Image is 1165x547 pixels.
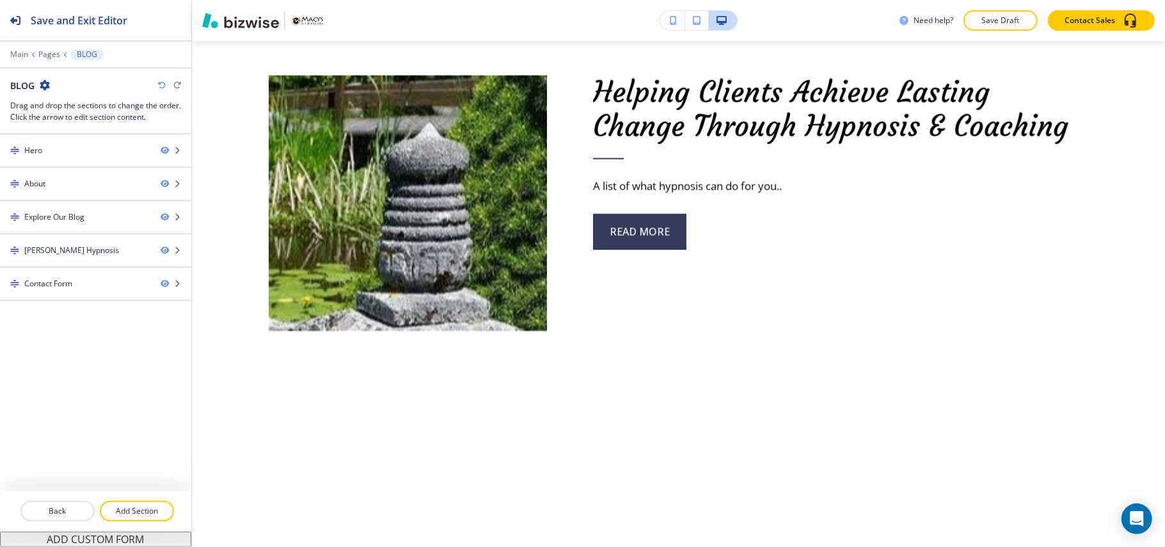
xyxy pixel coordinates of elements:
[101,505,173,517] p: Add Section
[10,146,19,155] img: Drag
[290,14,325,27] img: Your Logo
[100,501,174,521] button: Add Section
[31,13,127,28] h2: Save and Exit Editor
[202,13,279,28] img: Bizwise Logo
[24,211,84,223] div: Explore Our Blog
[24,145,42,156] div: Hero
[914,15,953,26] h3: Need help?
[10,279,19,288] img: Drag
[593,214,686,250] button: read more
[77,50,97,59] p: BLOG
[593,178,1088,195] p: A list of what hypnosis can do for you..
[963,10,1038,31] button: Save Draft
[24,278,72,290] div: Contact Form
[10,79,35,92] h2: BLOG
[980,15,1021,26] p: Save Draft
[70,49,104,60] button: BLOG
[10,213,19,222] img: Drag
[610,224,670,240] span: read more
[22,505,93,517] p: Back
[24,245,119,256] div: Macy's Hypnosis
[20,501,95,521] button: Back
[593,76,1088,143] p: Helping Clients Achieve Lasting Change Through Hypnosis & Coaching
[10,246,19,255] img: Drag
[24,178,45,190] div: About
[1065,15,1115,26] p: Contact Sales
[38,50,60,59] button: Pages
[10,100,181,123] h3: Drag and drop the sections to change the order. Click the arrow to edit section content.
[1121,503,1152,534] div: Open Intercom Messenger
[10,179,19,188] img: Drag
[269,76,547,332] img: 7fc86a2a917c488fd385054fdd90aceb.webp
[10,50,28,59] button: Main
[1048,10,1155,31] button: Contact Sales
